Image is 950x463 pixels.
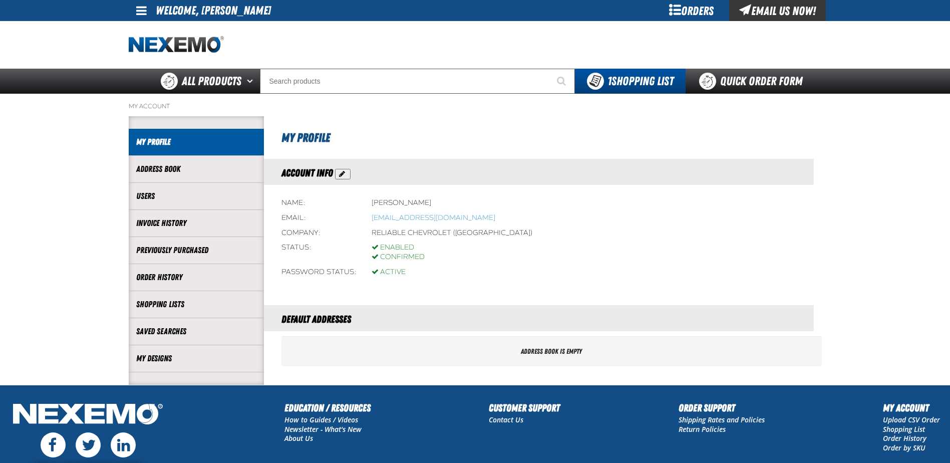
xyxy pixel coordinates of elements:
a: Address Book [136,163,256,175]
a: Saved Searches [136,326,256,337]
div: Status [281,243,357,262]
a: Quick Order Form [686,69,821,94]
a: Order History [883,433,926,443]
button: Start Searching [550,69,575,94]
a: How to Guides / Videos [284,415,358,424]
span: All Products [182,72,241,90]
div: Enabled [372,243,425,253]
a: Return Policies [679,424,726,434]
h2: My Account [883,400,940,415]
h2: Order Support [679,400,765,415]
bdo: [EMAIL_ADDRESS][DOMAIN_NAME] [372,213,495,222]
span: Default Addresses [281,313,351,325]
a: My Designs [136,353,256,364]
div: Reliable Chevrolet ([GEOGRAPHIC_DATA]) [372,228,532,238]
button: You have 1 Shopping List. Open to view details [575,69,686,94]
div: Confirmed [372,253,425,262]
span: My Profile [281,131,330,145]
span: Shopping List [607,74,674,88]
button: Action Edit Account Information [335,169,351,179]
span: Account Info [281,167,333,179]
a: Invoice History [136,217,256,229]
div: Active [372,268,406,277]
img: Nexemo logo [129,36,224,54]
div: Name [281,198,357,208]
div: Password status [281,268,357,277]
div: Email [281,213,357,223]
h2: Customer Support [489,400,560,415]
h2: Education / Resources [284,400,371,415]
a: Shopping List [883,424,925,434]
a: Contact Us [489,415,523,424]
a: Previously Purchased [136,245,256,256]
a: Order by SKU [883,443,925,452]
a: My Account [129,102,170,110]
input: Search [260,69,575,94]
div: [PERSON_NAME] [372,198,431,208]
a: Shipping Rates and Policies [679,415,765,424]
a: My Profile [136,136,256,148]
strong: 1 [607,74,611,88]
a: Users [136,190,256,202]
a: About Us [284,433,313,443]
a: Order History [136,272,256,283]
a: Newsletter - What's New [284,424,362,434]
div: Address book is empty [281,337,822,366]
div: Company [281,228,357,238]
a: Home [129,36,224,54]
nav: Breadcrumbs [129,102,822,110]
button: Open All Products pages [243,69,260,94]
img: Nexemo Logo [10,400,166,430]
a: Upload CSV Order [883,415,940,424]
a: Opens a default email client to write an email to cgoodell@reliablechevrolet.com [372,213,495,222]
a: Shopping Lists [136,299,256,310]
